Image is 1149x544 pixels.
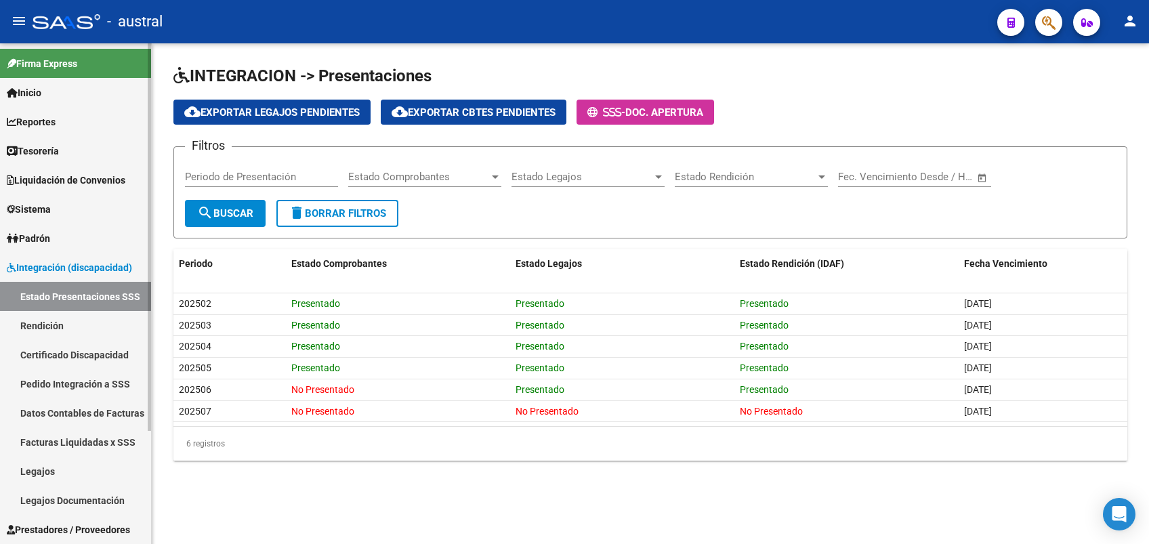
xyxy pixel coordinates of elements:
span: Inicio [7,85,41,100]
span: [DATE] [964,341,992,352]
span: Estado Comprobantes [348,171,489,183]
span: Presentado [291,362,340,373]
mat-icon: cloud_download [184,104,201,120]
span: No Presentado [291,384,354,395]
span: Presentado [516,298,564,309]
span: - [587,106,625,119]
span: Presentado [740,362,789,373]
span: Presentado [516,362,564,373]
button: Exportar Legajos Pendientes [173,100,371,125]
span: No Presentado [516,406,579,417]
span: Padrón [7,231,50,246]
mat-icon: person [1122,13,1138,29]
span: Estado Comprobantes [291,258,387,269]
span: Reportes [7,114,56,129]
span: Presentado [516,384,564,395]
span: - austral [107,7,163,37]
span: Tesorería [7,144,59,159]
span: [DATE] [964,406,992,417]
span: Exportar Cbtes Pendientes [392,106,556,119]
span: Estado Rendición (IDAF) [740,258,844,269]
span: Buscar [197,207,253,219]
span: 202506 [179,384,211,395]
mat-icon: search [197,205,213,221]
span: Integración (discapacidad) [7,260,132,275]
span: INTEGRACION -> Presentaciones [173,66,432,85]
datatable-header-cell: Estado Legajos [510,249,734,278]
datatable-header-cell: Estado Rendición (IDAF) [734,249,959,278]
span: [DATE] [964,320,992,331]
span: Presentado [291,320,340,331]
span: Presentado [291,341,340,352]
span: Presentado [516,341,564,352]
button: Open calendar [975,170,990,186]
datatable-header-cell: Estado Comprobantes [286,249,510,278]
span: Presentado [740,341,789,352]
span: Borrar Filtros [289,207,386,219]
span: 202507 [179,406,211,417]
mat-icon: menu [11,13,27,29]
span: Presentado [291,298,340,309]
datatable-header-cell: Periodo [173,249,286,278]
span: Firma Express [7,56,77,71]
span: Sistema [7,202,51,217]
button: -Doc. Apertura [577,100,714,125]
span: 202503 [179,320,211,331]
input: Fecha inicio [838,171,893,183]
span: Liquidación de Convenios [7,173,125,188]
span: Presentado [740,320,789,331]
span: [DATE] [964,298,992,309]
span: Presentado [740,384,789,395]
span: 202502 [179,298,211,309]
span: 202504 [179,341,211,352]
span: 202505 [179,362,211,373]
span: Doc. Apertura [625,106,703,119]
span: [DATE] [964,362,992,373]
span: Estado Legajos [516,258,582,269]
span: No Presentado [291,406,354,417]
span: Presentado [516,320,564,331]
div: 6 registros [173,427,1127,461]
button: Exportar Cbtes Pendientes [381,100,566,125]
div: Open Intercom Messenger [1103,498,1135,530]
span: [DATE] [964,384,992,395]
span: No Presentado [740,406,803,417]
span: Fecha Vencimiento [964,258,1047,269]
button: Buscar [185,200,266,227]
span: Estado Legajos [511,171,652,183]
span: Exportar Legajos Pendientes [184,106,360,119]
mat-icon: cloud_download [392,104,408,120]
span: Estado Rendición [675,171,816,183]
mat-icon: delete [289,205,305,221]
span: Presentado [740,298,789,309]
datatable-header-cell: Fecha Vencimiento [959,249,1127,278]
h3: Filtros [185,136,232,155]
span: Periodo [179,258,213,269]
button: Borrar Filtros [276,200,398,227]
span: Prestadores / Proveedores [7,522,130,537]
input: Fecha fin [905,171,971,183]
